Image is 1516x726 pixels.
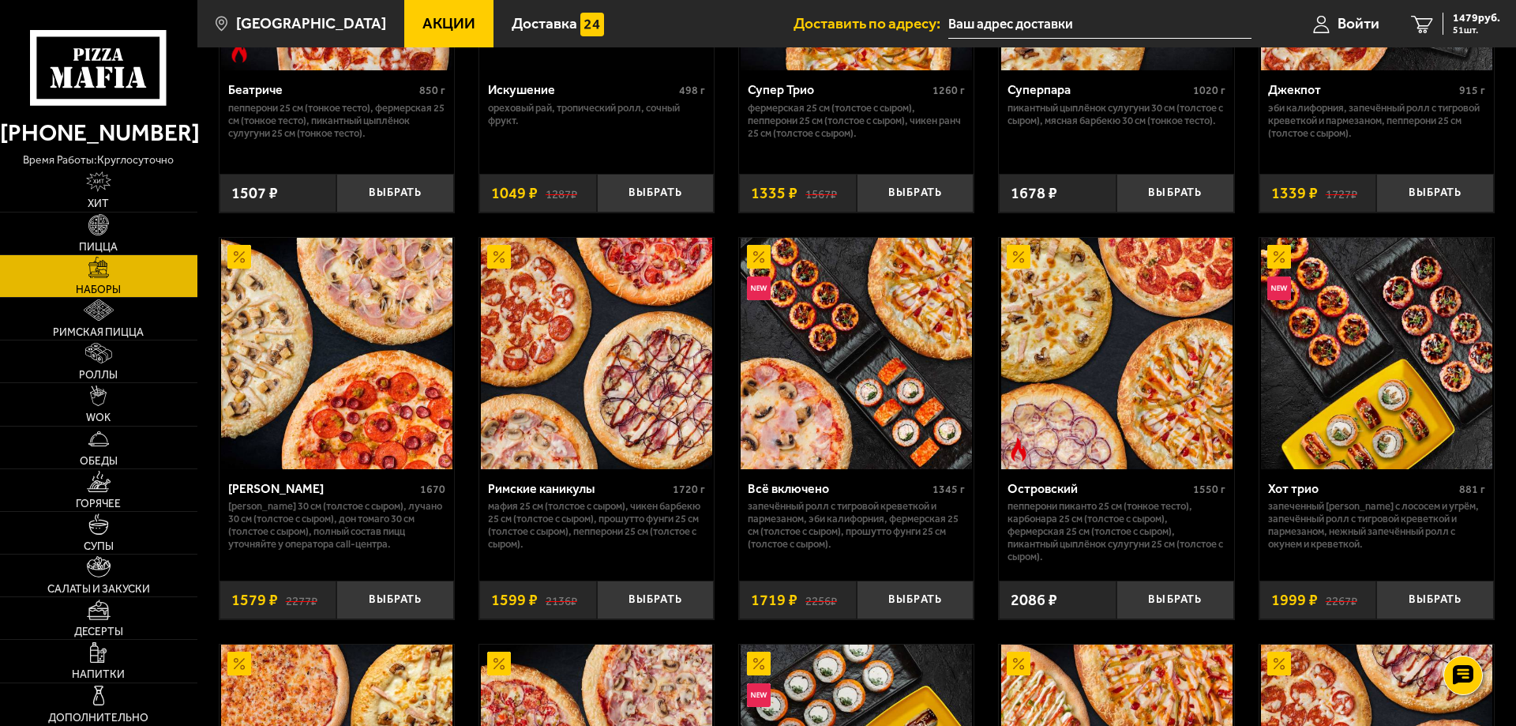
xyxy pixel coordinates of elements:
div: Суперпара [1008,82,1188,97]
span: 915 г [1459,84,1485,97]
p: Запечённый ролл с тигровой креветкой и пармезаном, Эби Калифорния, Фермерская 25 см (толстое с сы... [748,500,965,551]
img: Акционный [487,245,511,269]
span: Наборы [76,284,121,295]
div: Джекпот [1268,82,1455,97]
img: 15daf4d41897b9f0e9f617042186c801.svg [580,13,604,36]
span: 1999 ₽ [1271,592,1318,608]
span: 1049 ₽ [491,185,538,201]
a: АкционныйНовинкаХот трио [1259,238,1494,469]
p: Пепперони 25 см (тонкое тесто), Фермерская 25 см (тонкое тесто), Пикантный цыплёнок сулугуни 25 с... [228,102,445,140]
span: 850 г [419,84,445,97]
div: [PERSON_NAME] [228,481,416,496]
button: Выбрать [1116,581,1234,619]
button: Выбрать [336,581,454,619]
img: Хет Трик [221,238,452,469]
div: Искушение [488,82,675,97]
span: 1507 ₽ [231,185,278,201]
div: Супер Трио [748,82,929,97]
span: 1670 [420,483,445,496]
s: 2136 ₽ [546,592,577,608]
p: Ореховый рай, Тропический ролл, Сочный фрукт. [488,102,705,127]
p: Пепперони Пиканто 25 см (тонкое тесто), Карбонара 25 см (толстое с сыром), Фермерская 25 см (толс... [1008,500,1225,563]
button: Выбрать [857,581,974,619]
p: Фермерская 25 см (толстое с сыром), Пепперони 25 см (толстое с сыром), Чикен Ранч 25 см (толстое ... [748,102,965,140]
span: 1339 ₽ [1271,185,1318,201]
span: Доставка [512,16,577,31]
span: 1719 ₽ [751,592,797,608]
img: Акционный [1007,245,1030,269]
span: Хит [88,198,109,209]
span: Обеды [80,456,118,467]
span: 1720 г [673,483,705,496]
span: 498 г [679,84,705,97]
button: Выбрать [1376,581,1494,619]
input: Ваш адрес доставки [948,9,1251,39]
span: Дополнительно [48,713,148,724]
s: 2267 ₽ [1326,592,1357,608]
p: [PERSON_NAME] 30 см (толстое с сыром), Лучано 30 см (толстое с сыром), Дон Томаго 30 см (толстое ... [228,500,445,551]
img: Акционный [747,245,771,269]
img: Острое блюдо [1007,438,1030,461]
img: Новинка [1267,276,1291,300]
s: 1287 ₽ [546,185,577,201]
a: АкционныйРимские каникулы [479,238,714,469]
span: Супы [84,541,114,552]
div: Беатриче [228,82,415,97]
span: 1260 г [932,84,965,97]
span: Салаты и закуски [47,584,150,595]
img: Акционный [227,652,251,675]
img: Новинка [747,683,771,707]
p: Пикантный цыплёнок сулугуни 30 см (толстое с сыром), Мясная Барбекю 30 см (тонкое тесто). [1008,102,1225,127]
div: Островский [1008,481,1188,496]
span: 1599 ₽ [491,592,538,608]
button: Выбрать [597,174,715,213]
span: 881 г [1459,483,1485,496]
span: 1550 г [1193,483,1225,496]
span: 1335 ₽ [751,185,797,201]
div: Римские каникулы [488,481,669,496]
span: Десерты [74,626,123,638]
img: Римские каникулы [481,238,712,469]
div: Всё включено [748,481,929,496]
span: 1678 ₽ [1011,185,1057,201]
span: Напитки [72,669,125,680]
span: 1345 г [932,483,965,496]
span: 1479 руб. [1453,13,1500,24]
img: Акционный [227,245,251,269]
span: 1579 ₽ [231,592,278,608]
button: Выбрать [1376,174,1494,213]
span: [GEOGRAPHIC_DATA] [236,16,386,31]
span: WOK [86,412,111,423]
span: Роллы [79,370,118,381]
img: Всё включено [741,238,972,469]
img: Новинка [747,276,771,300]
span: Пицца [79,242,118,253]
s: 1727 ₽ [1326,185,1357,201]
span: Акции [422,16,475,31]
img: Островский [1001,238,1233,469]
button: Выбрать [597,581,715,619]
img: Акционный [1267,652,1291,675]
div: Хот трио [1268,481,1455,496]
a: АкционныйХет Трик [220,238,454,469]
s: 2277 ₽ [286,592,317,608]
a: АкционныйНовинкаВсё включено [739,238,974,469]
s: 2256 ₽ [805,592,837,608]
span: Римская пицца [53,327,144,338]
span: 1020 г [1193,84,1225,97]
button: Выбрать [1116,174,1234,213]
s: 1567 ₽ [805,185,837,201]
span: Доставить по адресу: [794,16,948,31]
p: Эби Калифорния, Запечённый ролл с тигровой креветкой и пармезаном, Пепперони 25 см (толстое с сыр... [1268,102,1485,140]
p: Запеченный [PERSON_NAME] с лососем и угрём, Запечённый ролл с тигровой креветкой и пармезаном, Не... [1268,500,1485,551]
button: Выбрать [336,174,454,213]
span: Горячее [76,498,121,510]
img: Акционный [747,652,771,675]
span: 2086 ₽ [1011,592,1057,608]
img: Хот трио [1261,238,1492,469]
img: Акционный [1007,652,1030,675]
p: Мафия 25 см (толстое с сыром), Чикен Барбекю 25 см (толстое с сыром), Прошутто Фунги 25 см (толст... [488,500,705,551]
span: 51 шт. [1453,25,1500,35]
img: Акционный [1267,245,1291,269]
button: Выбрать [857,174,974,213]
